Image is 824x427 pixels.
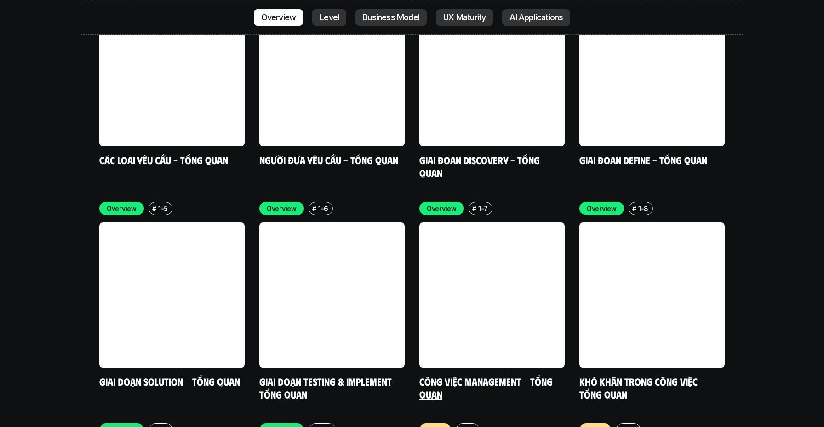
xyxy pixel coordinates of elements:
[472,205,476,212] h6: #
[419,154,542,179] a: Giai đoạn Discovery - Tổng quan
[99,375,240,387] a: Giai đoạn Solution - Tổng quan
[579,375,707,400] a: Khó khăn trong công việc - Tổng quan
[158,204,168,213] p: 1-5
[312,205,316,212] h6: #
[419,375,555,400] a: Công việc Management - Tổng quan
[318,204,328,213] p: 1-6
[267,204,297,213] p: Overview
[254,9,303,26] a: Overview
[638,204,648,213] p: 1-8
[259,154,398,166] a: Người đưa yêu cầu - Tổng quan
[587,204,617,213] p: Overview
[107,204,137,213] p: Overview
[99,154,228,166] a: Các loại yêu cầu - Tổng quan
[579,154,707,166] a: Giai đoạn Define - Tổng quan
[427,204,457,213] p: Overview
[632,205,636,212] h6: #
[259,375,401,400] a: Giai đoạn Testing & Implement - Tổng quan
[152,205,156,212] h6: #
[478,204,488,213] p: 1-7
